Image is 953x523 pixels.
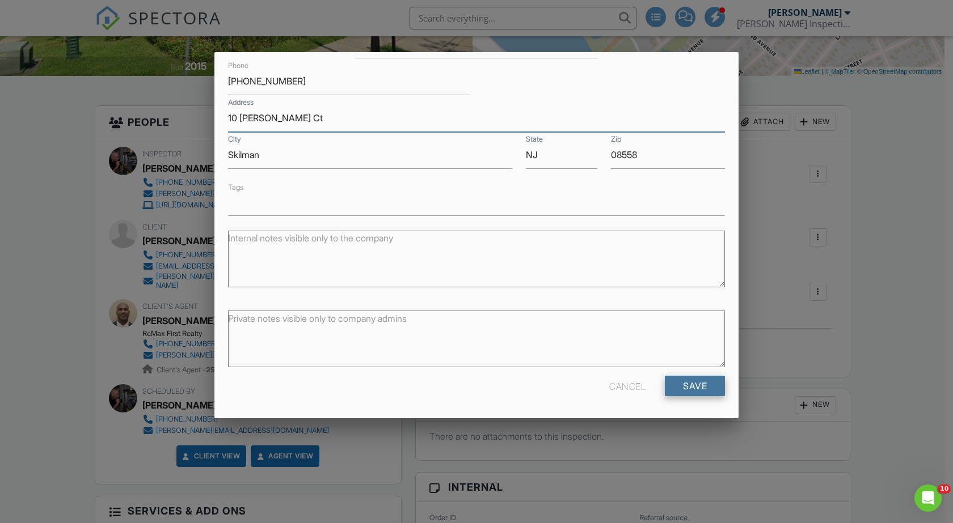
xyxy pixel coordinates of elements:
iframe: Intercom live chat [914,484,942,512]
label: Zip [611,134,621,144]
label: City [228,134,241,144]
label: Internal notes visible only to the company [228,232,393,244]
label: Phone [228,61,248,71]
div: Cancel [609,376,646,396]
label: Private notes visible only to company admins [228,312,407,325]
span: 10 [938,484,951,494]
label: Address [228,97,254,108]
label: Tags [228,183,243,192]
input: Save [665,376,725,396]
label: State [526,134,543,144]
